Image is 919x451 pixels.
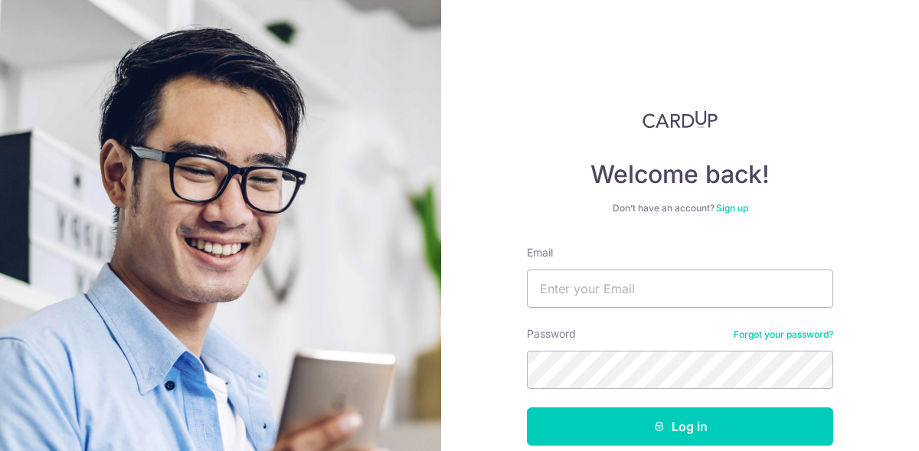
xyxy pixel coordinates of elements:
button: Log in [527,407,833,446]
label: Email [527,245,553,260]
div: Don’t have an account? [527,202,833,214]
h4: Welcome back! [527,159,833,190]
img: CardUp Logo [643,110,718,129]
label: Password [527,326,576,342]
input: Enter your Email [527,270,833,308]
a: Forgot your password? [734,328,833,341]
a: Sign up [716,202,748,214]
